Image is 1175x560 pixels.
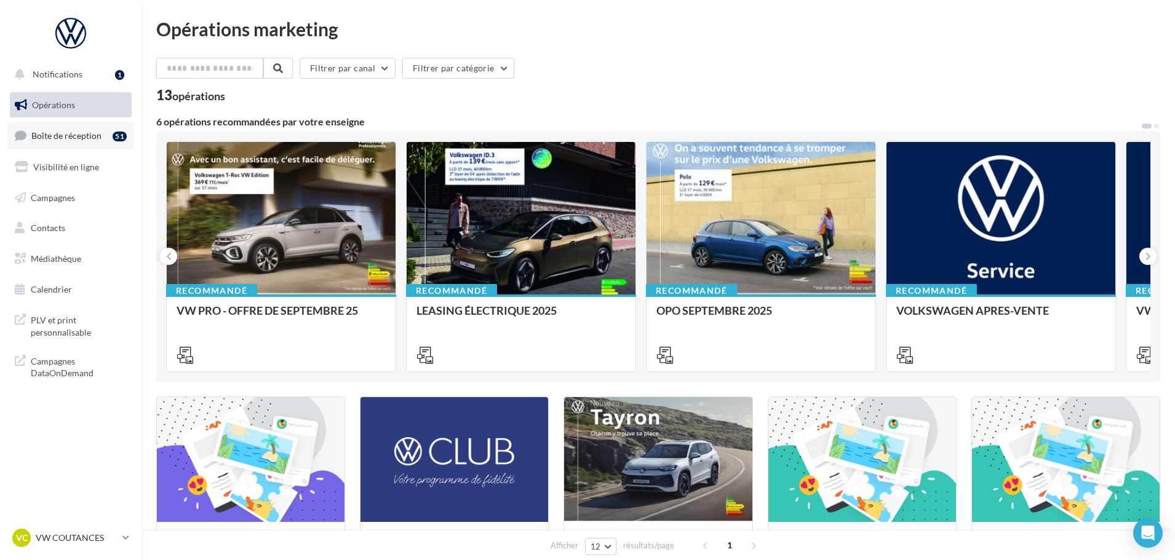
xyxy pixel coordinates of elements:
[31,253,81,264] span: Médiathèque
[113,132,127,141] div: 51
[156,89,225,102] div: 13
[720,535,739,555] span: 1
[896,304,1105,329] div: VOLKSWAGEN APRES-VENTE
[300,58,396,79] button: Filtrer par canal
[7,246,134,272] a: Médiathèque
[31,284,72,294] span: Calendrier
[416,304,626,329] div: LEASING ÉLECTRIQUE 2025
[7,92,134,118] a: Opérations
[406,284,497,298] div: Recommandé
[32,100,75,110] span: Opérations
[7,307,134,343] a: PLV et print personnalisable
[591,542,601,551] span: 12
[31,130,102,141] span: Boîte de réception
[551,540,578,551] span: Afficher
[16,532,28,544] span: VC
[402,58,514,79] button: Filtrer par catégorie
[7,154,134,180] a: Visibilité en ligne
[585,538,616,555] button: 12
[7,348,134,384] a: Campagnes DataOnDemand
[7,277,134,302] a: Calendrier
[115,70,124,80] div: 1
[623,540,674,551] span: résultats/page
[7,185,134,211] a: Campagnes
[31,312,127,338] span: PLV et print personnalisable
[31,223,65,233] span: Contacts
[156,117,1141,127] div: 6 opérations recommandées par votre enseigne
[33,162,99,172] span: Visibilité en ligne
[177,304,386,329] div: VW PRO - OFFRE DE SEPTEMBRE 25
[36,532,117,544] p: VW COUTANCES
[156,20,1160,38] div: Opérations marketing
[656,304,866,329] div: OPO SEPTEMBRE 2025
[7,215,134,241] a: Contacts
[646,284,737,298] div: Recommandé
[7,122,134,149] a: Boîte de réception51
[172,90,225,101] div: opérations
[31,192,75,202] span: Campagnes
[1133,518,1163,548] div: Open Intercom Messenger
[7,61,129,87] button: Notifications 1
[33,69,82,79] span: Notifications
[10,526,132,550] a: VC VW COUTANCES
[166,284,257,298] div: Recommandé
[886,284,977,298] div: Recommandé
[31,353,127,379] span: Campagnes DataOnDemand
